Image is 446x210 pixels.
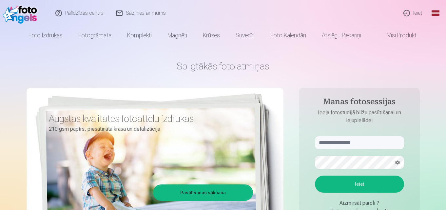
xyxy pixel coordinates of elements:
a: Magnēti [160,26,195,45]
a: Atslēgu piekariņi [314,26,369,45]
div: Aizmirsāt paroli ? [315,199,404,207]
h4: Manas fotosessijas [308,97,411,109]
a: Komplekti [119,26,160,45]
h1: Spilgtākās foto atmiņas [27,60,420,72]
p: Ieeja fotostudijā bilžu pasūtīšanai un lejupielādei [308,109,411,124]
h3: Augstas kvalitātes fotoattēlu izdrukas [49,113,248,124]
a: Visi produkti [369,26,425,45]
img: /fa1 [3,3,40,24]
a: Foto kalendāri [262,26,314,45]
a: Suvenīri [228,26,262,45]
a: Pasūtīšanas sākšana [154,185,252,200]
a: Krūzes [195,26,228,45]
a: Foto izdrukas [21,26,70,45]
p: 210 gsm papīrs, piesātināta krāsa un detalizācija [49,124,248,134]
a: Fotogrāmata [70,26,119,45]
button: Ieiet [315,176,404,193]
